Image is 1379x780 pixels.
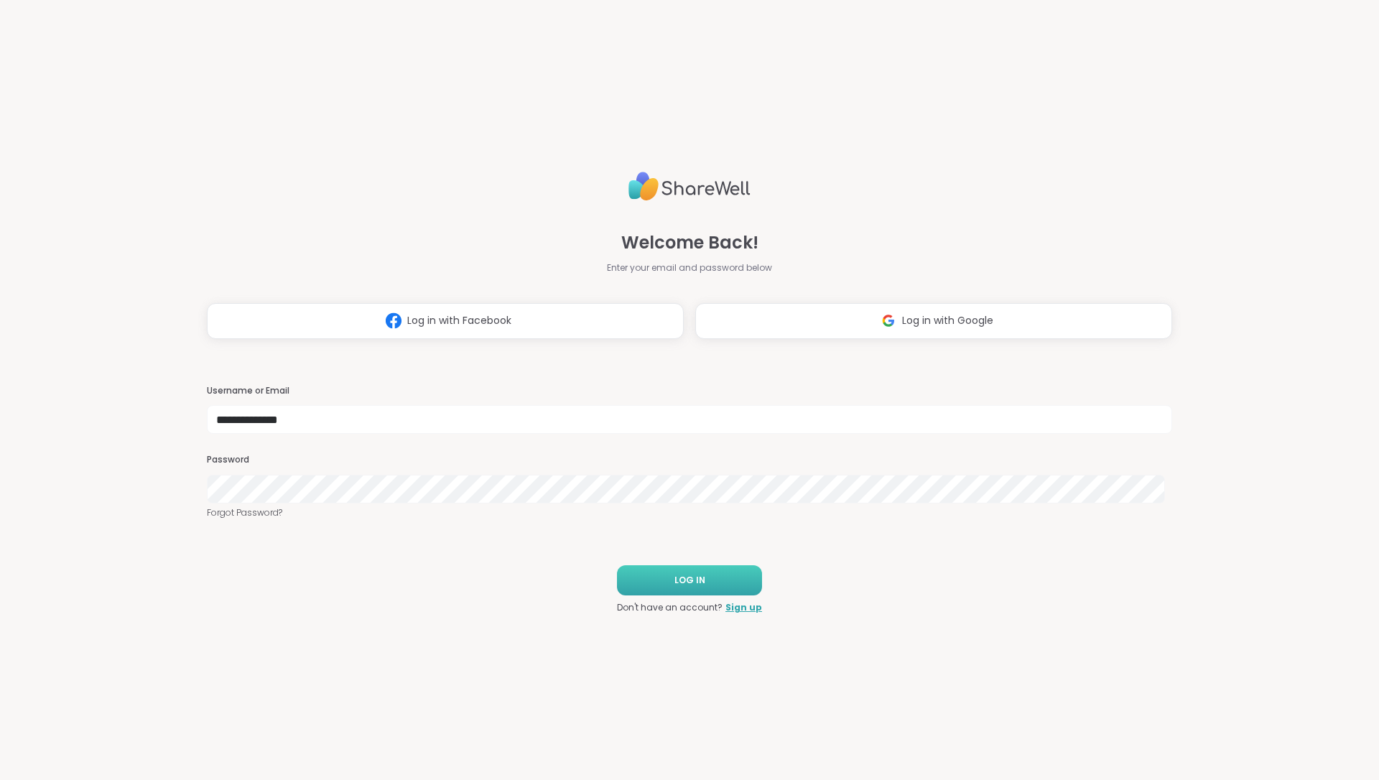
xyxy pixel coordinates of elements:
img: ShareWell Logomark [380,307,407,334]
span: LOG IN [674,574,705,587]
a: Sign up [725,601,762,614]
button: LOG IN [617,565,762,595]
button: Log in with Facebook [207,303,684,339]
img: ShareWell Logo [628,166,751,207]
span: Don't have an account? [617,601,723,614]
span: Welcome Back! [621,230,758,256]
h3: Password [207,454,1172,466]
img: ShareWell Logomark [875,307,902,334]
button: Log in with Google [695,303,1172,339]
span: Log in with Google [902,313,993,328]
a: Forgot Password? [207,506,1172,519]
h3: Username or Email [207,385,1172,397]
span: Enter your email and password below [607,261,772,274]
span: Log in with Facebook [407,313,511,328]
